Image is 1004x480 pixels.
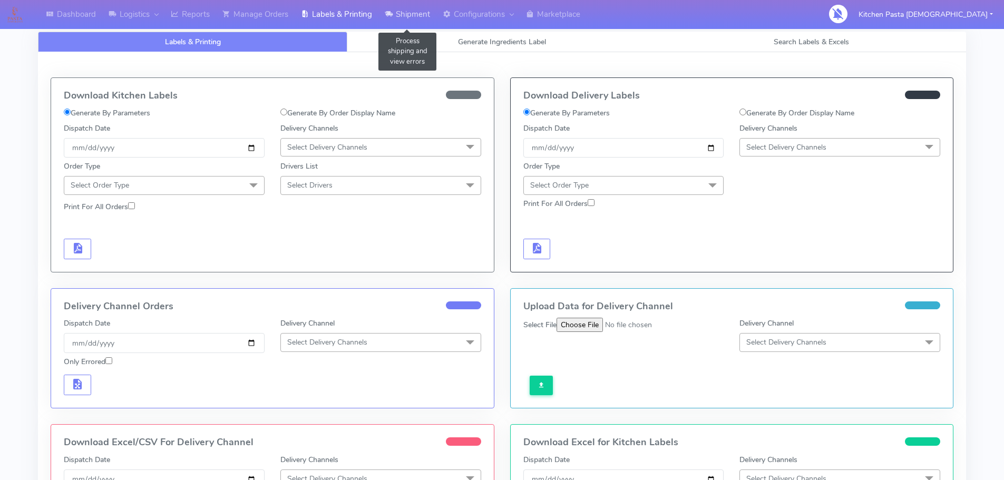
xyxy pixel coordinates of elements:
[38,32,966,52] ul: Tabs
[530,180,589,190] span: Select Order Type
[523,198,594,209] label: Print For All Orders
[523,107,610,119] label: Generate By Parameters
[287,180,333,190] span: Select Drivers
[64,201,135,212] label: Print For All Orders
[588,199,594,206] input: Print For All Orders
[64,161,100,172] label: Order Type
[523,123,570,134] label: Dispatch Date
[523,437,941,448] h4: Download Excel for Kitchen Labels
[739,454,797,465] label: Delivery Channels
[746,142,826,152] span: Select Delivery Channels
[280,454,338,465] label: Delivery Channels
[523,319,557,330] label: Select File
[280,161,318,172] label: Drivers List
[287,142,367,152] span: Select Delivery Channels
[739,318,794,329] label: Delivery Channel
[774,37,849,47] span: Search Labels & Excels
[64,301,481,312] h4: Delivery Channel Orders
[523,91,941,101] h4: Download Delivery Labels
[523,161,560,172] label: Order Type
[739,107,854,119] label: Generate By Order Display Name
[739,109,746,115] input: Generate By Order Display Name
[64,109,71,115] input: Generate By Parameters
[105,357,112,364] input: Only Errored
[280,109,287,115] input: Generate By Order Display Name
[280,123,338,134] label: Delivery Channels
[458,37,546,47] span: Generate Ingredients Label
[739,123,797,134] label: Delivery Channels
[64,437,481,448] h4: Download Excel/CSV For Delivery Channel
[64,123,110,134] label: Dispatch Date
[71,180,129,190] span: Select Order Type
[128,202,135,209] input: Print For All Orders
[851,4,1001,25] button: Kitchen Pasta [DEMOGRAPHIC_DATA]
[280,318,335,329] label: Delivery Channel
[165,37,221,47] span: Labels & Printing
[523,301,941,312] h4: Upload Data for Delivery Channel
[64,454,110,465] label: Dispatch Date
[746,337,826,347] span: Select Delivery Channels
[64,107,150,119] label: Generate By Parameters
[64,91,481,101] h4: Download Kitchen Labels
[523,109,530,115] input: Generate By Parameters
[523,454,570,465] label: Dispatch Date
[64,356,112,367] label: Only Errored
[287,337,367,347] span: Select Delivery Channels
[64,318,110,329] label: Dispatch Date
[280,107,395,119] label: Generate By Order Display Name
